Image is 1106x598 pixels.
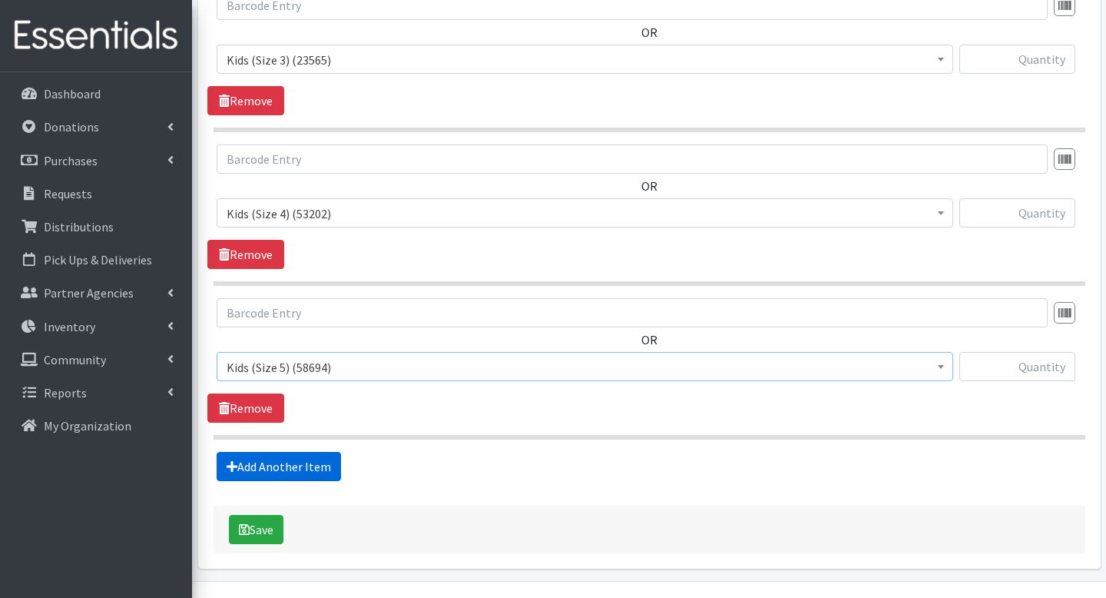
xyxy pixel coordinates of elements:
[44,186,92,201] p: Requests
[207,86,284,115] a: Remove
[227,49,943,71] span: Kids (Size 3) (23565)
[44,352,106,367] p: Community
[44,285,134,301] p: Partner Agencies
[6,311,186,342] a: Inventory
[229,515,283,544] button: Save
[6,111,186,142] a: Donations
[44,385,87,400] p: Reports
[44,418,131,434] p: My Organization
[641,331,657,349] label: OR
[207,240,284,269] a: Remove
[207,394,284,423] a: Remove
[6,410,186,441] a: My Organization
[44,119,99,135] p: Donations
[641,177,657,195] label: OR
[44,252,152,267] p: Pick Ups & Deliveries
[217,45,953,74] span: Kids (Size 3) (23565)
[44,219,114,234] p: Distributions
[217,198,953,228] span: Kids (Size 4) (53202)
[641,23,657,42] label: OR
[959,352,1075,381] input: Quantity
[6,211,186,242] a: Distributions
[44,319,95,334] p: Inventory
[6,277,186,308] a: Partner Agencies
[6,178,186,209] a: Requests
[6,344,186,375] a: Community
[6,10,186,61] img: HumanEssentials
[6,244,186,275] a: Pick Ups & Deliveries
[959,45,1075,74] input: Quantity
[227,357,943,378] span: Kids (Size 5) (58694)
[217,452,341,481] a: Add Another Item
[959,198,1075,228] input: Quantity
[44,86,101,101] p: Dashboard
[217,145,1048,174] input: Barcode Entry
[6,377,186,408] a: Reports
[6,145,186,176] a: Purchases
[217,352,953,381] span: Kids (Size 5) (58694)
[227,203,943,224] span: Kids (Size 4) (53202)
[6,78,186,109] a: Dashboard
[44,153,98,168] p: Purchases
[217,298,1048,327] input: Barcode Entry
